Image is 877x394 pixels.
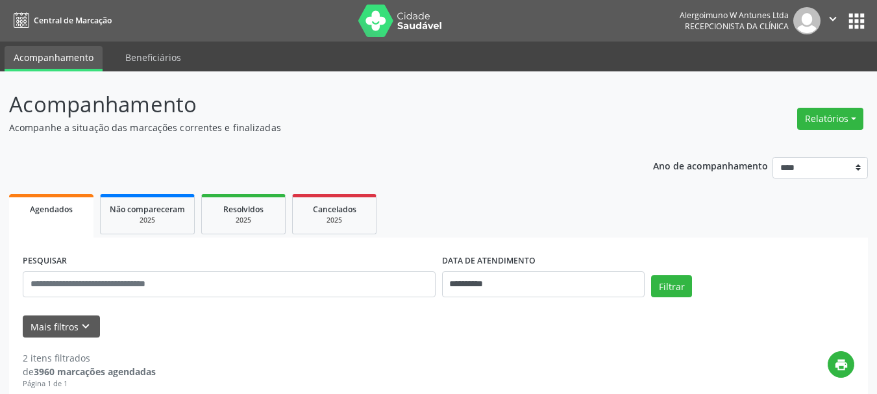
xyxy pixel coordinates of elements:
button: print [828,351,854,378]
div: 2025 [110,215,185,225]
span: Cancelados [313,204,356,215]
p: Acompanhamento [9,88,610,121]
button:  [821,7,845,34]
button: Mais filtroskeyboard_arrow_down [23,315,100,338]
button: Filtrar [651,275,692,297]
span: Recepcionista da clínica [685,21,789,32]
strong: 3960 marcações agendadas [34,365,156,378]
p: Ano de acompanhamento [653,157,768,173]
div: Alergoimuno W Antunes Ltda [680,10,789,21]
a: Central de Marcação [9,10,112,31]
label: DATA DE ATENDIMENTO [442,251,536,271]
div: de [23,365,156,378]
button: apps [845,10,868,32]
div: Página 1 de 1 [23,378,156,389]
a: Beneficiários [116,46,190,69]
button: Relatórios [797,108,863,130]
label: PESQUISAR [23,251,67,271]
i: print [834,358,848,372]
p: Acompanhe a situação das marcações correntes e finalizadas [9,121,610,134]
div: 2025 [211,215,276,225]
span: Resolvidos [223,204,264,215]
span: Central de Marcação [34,15,112,26]
span: Agendados [30,204,73,215]
i:  [826,12,840,26]
span: Não compareceram [110,204,185,215]
div: 2 itens filtrados [23,351,156,365]
i: keyboard_arrow_down [79,319,93,334]
div: 2025 [302,215,367,225]
a: Acompanhamento [5,46,103,71]
img: img [793,7,821,34]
